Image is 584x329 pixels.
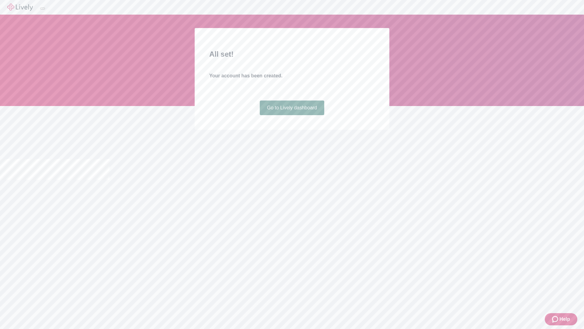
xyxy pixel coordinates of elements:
[552,316,559,323] svg: Zendesk support icon
[7,4,33,11] img: Lively
[545,313,577,325] button: Zendesk support iconHelp
[209,72,375,80] h4: Your account has been created.
[260,101,325,115] a: Go to Lively dashboard
[209,49,375,60] h2: All set!
[40,8,45,9] button: Log out
[559,316,570,323] span: Help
